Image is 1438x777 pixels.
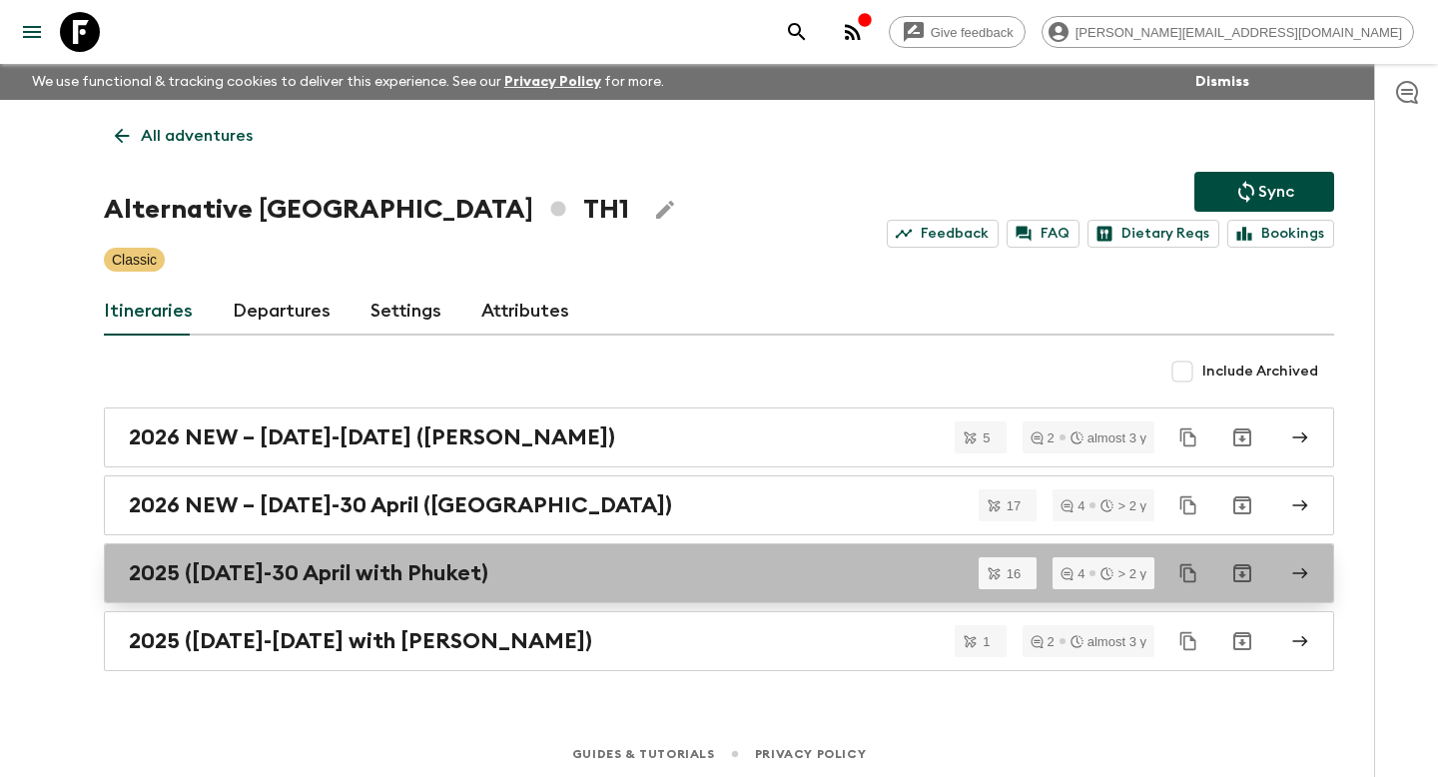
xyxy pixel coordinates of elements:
[1170,419,1206,455] button: Duplicate
[233,288,331,336] a: Departures
[104,475,1334,535] a: 2026 NEW – [DATE]-30 April ([GEOGRAPHIC_DATA])
[104,190,629,230] h1: Alternative [GEOGRAPHIC_DATA] TH1
[572,743,715,765] a: Guides & Tutorials
[645,190,685,230] button: Edit Adventure Title
[1031,431,1055,444] div: 2
[141,124,253,148] p: All adventures
[1222,621,1262,661] button: Archive
[1227,220,1334,248] a: Bookings
[24,64,672,100] p: We use functional & tracking cookies to deliver this experience. See our for more.
[1190,68,1254,96] button: Dismiss
[1170,555,1206,591] button: Duplicate
[104,611,1334,671] a: 2025 ([DATE]-[DATE] with [PERSON_NAME])
[1222,417,1262,457] button: Archive
[971,431,1002,444] span: 5
[129,492,672,518] h2: 2026 NEW – [DATE]-30 April ([GEOGRAPHIC_DATA])
[1061,499,1084,512] div: 4
[920,25,1025,40] span: Give feedback
[112,250,157,270] p: Classic
[1100,567,1146,580] div: > 2 y
[995,567,1033,580] span: 16
[1258,180,1294,204] p: Sync
[370,288,441,336] a: Settings
[755,743,866,765] a: Privacy Policy
[129,560,488,586] h2: 2025 ([DATE]-30 April with Phuket)
[1031,635,1055,648] div: 2
[887,220,999,248] a: Feedback
[1065,25,1413,40] span: [PERSON_NAME][EMAIL_ADDRESS][DOMAIN_NAME]
[1042,16,1414,48] div: [PERSON_NAME][EMAIL_ADDRESS][DOMAIN_NAME]
[104,543,1334,603] a: 2025 ([DATE]-30 April with Phuket)
[777,12,817,52] button: search adventures
[12,12,52,52] button: menu
[1100,499,1146,512] div: > 2 y
[481,288,569,336] a: Attributes
[129,628,592,654] h2: 2025 ([DATE]-[DATE] with [PERSON_NAME])
[1170,623,1206,659] button: Duplicate
[1222,553,1262,593] button: Archive
[129,424,615,450] h2: 2026 NEW – [DATE]-[DATE] ([PERSON_NAME])
[1222,485,1262,525] button: Archive
[1071,635,1146,648] div: almost 3 y
[504,75,601,89] a: Privacy Policy
[1071,431,1146,444] div: almost 3 y
[104,407,1334,467] a: 2026 NEW – [DATE]-[DATE] ([PERSON_NAME])
[1170,487,1206,523] button: Duplicate
[1007,220,1079,248] a: FAQ
[1061,567,1084,580] div: 4
[104,116,264,156] a: All adventures
[889,16,1026,48] a: Give feedback
[1194,172,1334,212] button: Sync adventure departures to the booking engine
[995,499,1033,512] span: 17
[1202,362,1318,382] span: Include Archived
[1087,220,1219,248] a: Dietary Reqs
[971,635,1002,648] span: 1
[104,288,193,336] a: Itineraries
